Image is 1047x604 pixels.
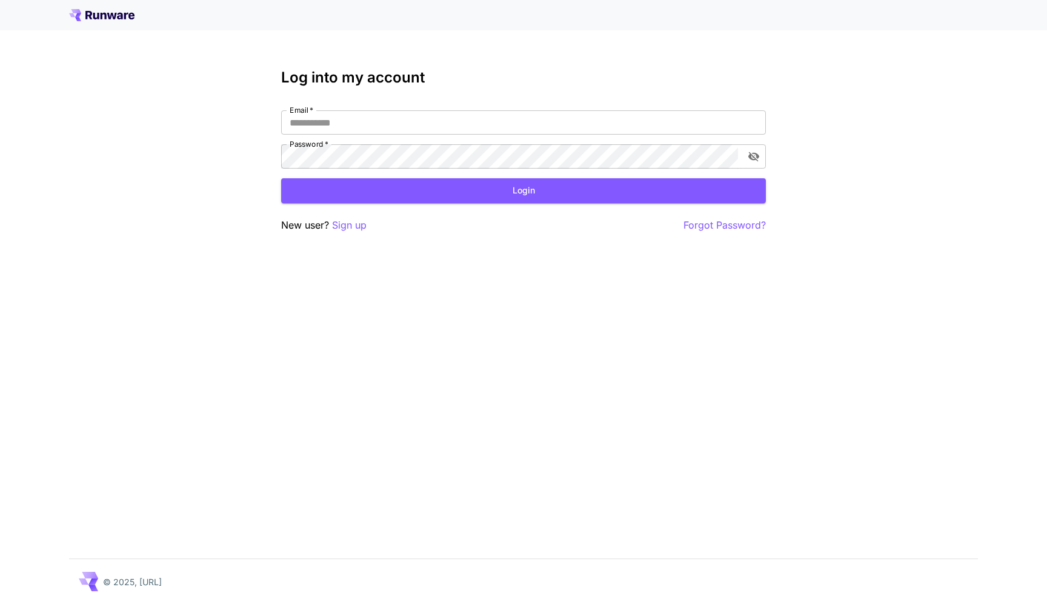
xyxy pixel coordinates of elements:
[281,69,766,86] h3: Log into my account
[290,139,328,149] label: Password
[332,218,367,233] button: Sign up
[103,575,162,588] p: © 2025, [URL]
[281,178,766,203] button: Login
[743,146,765,167] button: toggle password visibility
[290,105,313,115] label: Email
[683,218,766,233] button: Forgot Password?
[281,218,367,233] p: New user?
